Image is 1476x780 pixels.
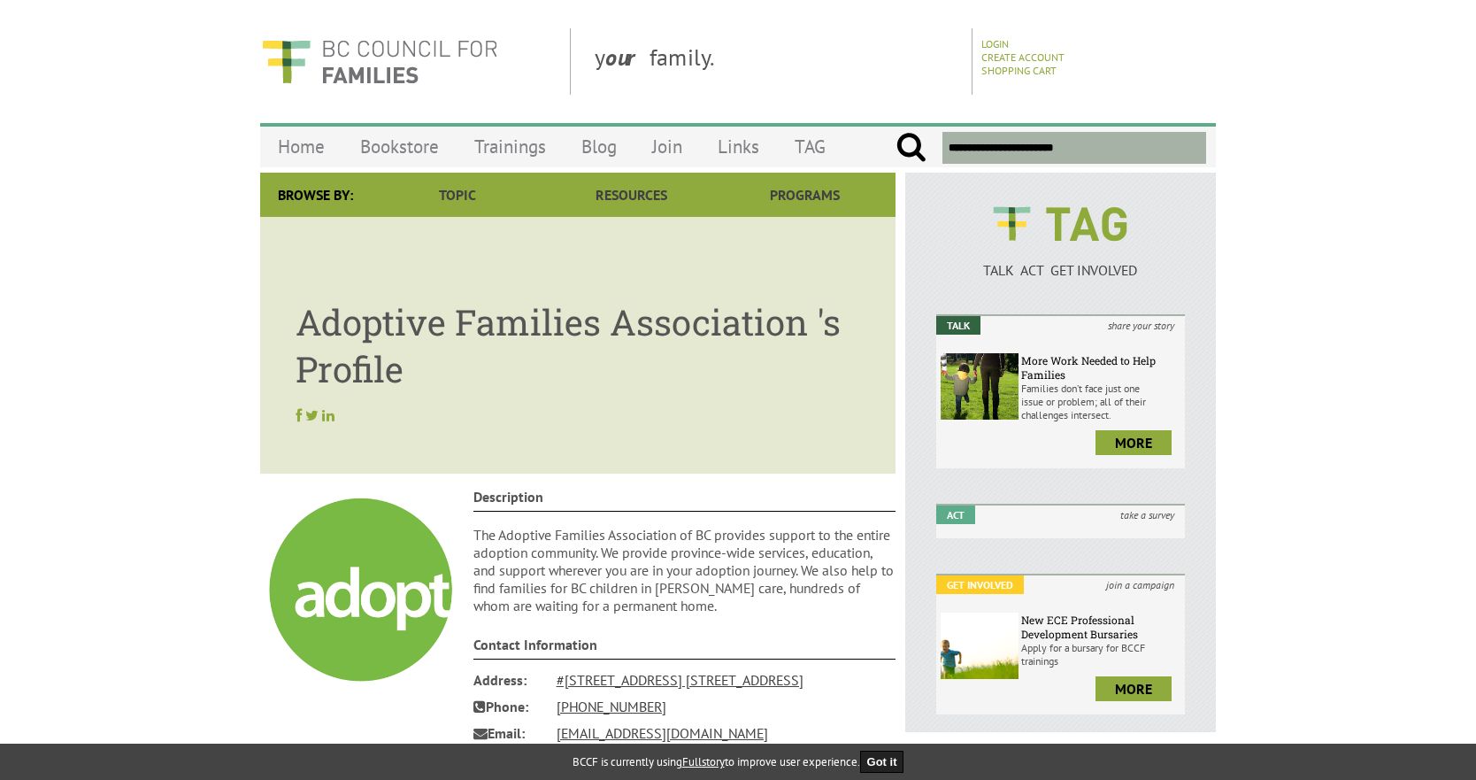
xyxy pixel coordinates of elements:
[980,190,1140,258] img: BCCF's TAG Logo
[1021,353,1180,382] h6: More Work Needed to Help Families
[473,488,896,512] h4: Description
[342,126,457,167] a: Bookstore
[580,28,972,95] div: y family.
[719,173,892,217] a: Programs
[682,754,725,769] a: Fullstory
[936,506,975,524] em: Act
[473,720,544,746] span: Email
[260,488,457,688] img: Adoptive Families Association AFABC
[981,37,1009,50] a: Login
[564,126,634,167] a: Blog
[860,751,904,773] button: Got it
[473,636,896,660] h4: Contact Information
[457,126,564,167] a: Trainings
[1097,316,1185,335] i: share your story
[777,126,843,167] a: TAG
[981,50,1065,64] a: Create Account
[936,261,1185,279] p: TALK ACT GET INVOLVED
[936,575,1024,594] em: Get Involved
[544,173,718,217] a: Resources
[260,173,371,217] div: Browse By:
[1095,575,1185,594] i: join a campaign
[260,126,342,167] a: Home
[473,526,896,614] p: The Adoptive Families Association of BC provides support to the entire adoption community. We pro...
[896,132,926,164] input: Submit
[1021,613,1180,641] h6: New ECE Professional Development Bursaries
[260,28,499,95] img: BC Council for FAMILIES
[936,316,980,335] em: Talk
[371,173,544,217] a: Topic
[473,667,544,693] span: Address
[981,64,1057,77] a: Shopping Cart
[557,671,803,689] a: #[STREET_ADDRESS] [STREET_ADDRESS]
[1021,382,1180,421] p: Families don’t face just one issue or problem; all of their challenges intersect.
[605,42,650,72] strong: our
[700,126,777,167] a: Links
[557,698,666,715] a: [PHONE_NUMBER]
[634,126,700,167] a: Join
[1110,506,1185,524] i: take a survey
[296,281,860,392] h1: Adoptive Families Association 's Profile
[936,243,1185,279] a: TALK ACT GET INVOLVED
[1095,430,1172,455] a: more
[1095,676,1172,701] a: more
[1021,641,1180,668] p: Apply for a bursary for BCCF trainings
[473,693,544,720] span: Phone
[557,724,768,742] a: [EMAIL_ADDRESS][DOMAIN_NAME]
